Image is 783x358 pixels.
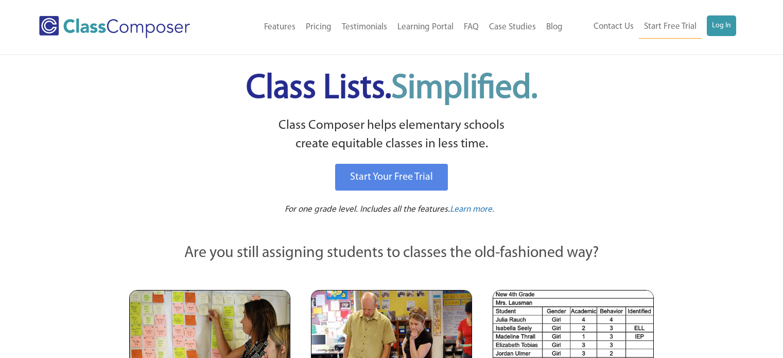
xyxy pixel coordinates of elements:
a: Start Your Free Trial [335,164,448,191]
nav: Header Menu [568,15,736,39]
a: Testimonials [337,16,392,39]
a: FAQ [459,16,484,39]
a: Learn more. [450,203,494,216]
a: Blog [541,16,568,39]
a: Pricing [301,16,337,39]
span: Learn more. [450,205,494,214]
nav: Header Menu [223,16,567,39]
a: Features [259,16,301,39]
img: Class Composer [39,16,190,38]
span: Simplified. [391,72,537,106]
a: Start Free Trial [639,15,702,39]
a: Learning Portal [392,16,459,39]
a: Log In [707,15,736,36]
a: Case Studies [484,16,541,39]
p: Class Composer helps elementary schools create equitable classes in less time. [128,116,656,154]
span: Start Your Free Trial [350,172,433,182]
p: Are you still assigning students to classes the old-fashioned way? [129,242,654,265]
span: Class Lists. [246,72,537,106]
span: For one grade level. Includes all the features. [285,205,450,214]
a: Contact Us [588,15,639,38]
